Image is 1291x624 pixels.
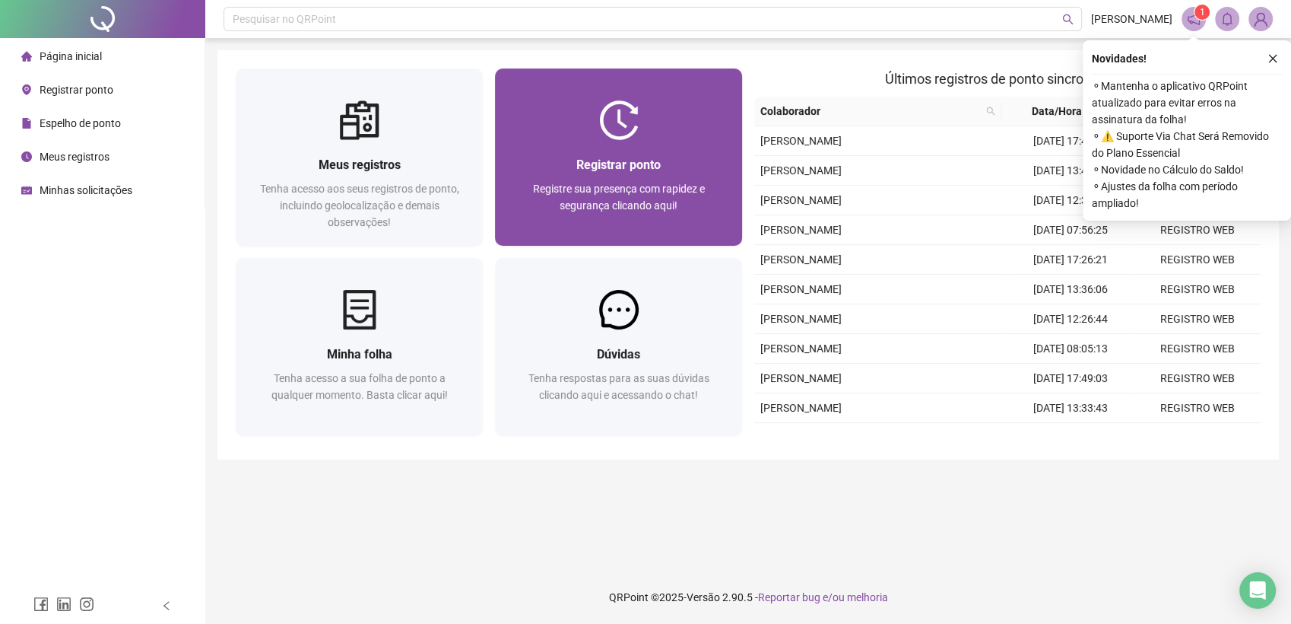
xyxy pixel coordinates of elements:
[1007,393,1134,423] td: [DATE] 13:33:43
[533,183,705,212] span: Registre sua presença com rapidez e segurança clicando aqui!
[1134,364,1261,393] td: REGISTRO WEB
[205,571,1291,624] footer: QRPoint © 2025 - 2.90.5 -
[1007,156,1134,186] td: [DATE] 13:44:12
[760,283,842,295] span: [PERSON_NAME]
[1194,5,1210,20] sup: 1
[1249,8,1272,30] img: 90389
[885,71,1131,87] span: Últimos registros de ponto sincronizados
[1007,275,1134,304] td: [DATE] 13:36:06
[327,347,392,361] span: Minha folha
[760,342,842,355] span: [PERSON_NAME]
[236,258,483,435] a: Minha folhaTenha acesso a sua folha de ponto a qualquer momento. Basta clicar aqui!
[528,372,709,401] span: Tenha respostas para as suas dúvidas clicando aqui e acessando o chat!
[260,183,459,228] span: Tenha acesso aos seus registros de ponto, incluindo geolocalização e demais observações!
[1007,103,1106,119] span: Data/Hora
[1134,334,1261,364] td: REGISTRO WEB
[21,118,32,129] span: file
[760,253,842,266] span: [PERSON_NAME]
[495,68,742,246] a: Registrar pontoRegistre sua presença com rapidez e segurança clicando aqui!
[1092,78,1282,128] span: ⚬ Mantenha o aplicativo QRPoint atualizado para evitar erros na assinatura da folha!
[236,68,483,246] a: Meus registrosTenha acesso aos seus registros de ponto, incluindo geolocalização e demais observa...
[40,184,132,196] span: Minhas solicitações
[1200,7,1205,18] span: 1
[1092,161,1282,178] span: ⚬ Novidade no Cálculo do Saldo!
[21,51,32,62] span: home
[1187,12,1201,26] span: notification
[1007,334,1134,364] td: [DATE] 08:05:13
[495,258,742,435] a: DúvidasTenha respostas para as suas dúvidas clicando aqui e acessando o chat!
[760,135,842,147] span: [PERSON_NAME]
[760,372,842,384] span: [PERSON_NAME]
[1267,53,1278,64] span: close
[40,50,102,62] span: Página inicial
[576,158,661,172] span: Registrar ponto
[1092,178,1282,212] span: ⚬ Ajustes da folha com período ampliado!
[1134,423,1261,453] td: REGISTRO WEB
[1062,14,1074,25] span: search
[1091,11,1172,27] span: [PERSON_NAME]
[986,107,995,116] span: search
[319,158,401,172] span: Meus registros
[1007,126,1134,156] td: [DATE] 17:48:50
[1134,304,1261,334] td: REGISTRO WEB
[760,103,980,119] span: Colaborador
[21,185,32,196] span: schedule
[1092,128,1282,161] span: ⚬ ⚠️ Suporte Via Chat Será Removido do Plano Essencial
[21,84,32,95] span: environment
[760,224,842,236] span: [PERSON_NAME]
[1134,275,1261,304] td: REGISTRO WEB
[79,597,94,612] span: instagram
[40,117,121,129] span: Espelho de ponto
[1007,215,1134,245] td: [DATE] 07:56:25
[271,372,448,401] span: Tenha acesso a sua folha de ponto a qualquer momento. Basta clicar aqui!
[1007,364,1134,393] td: [DATE] 17:49:03
[1007,304,1134,334] td: [DATE] 12:26:44
[1134,393,1261,423] td: REGISTRO WEB
[1001,97,1124,126] th: Data/Hora
[1134,215,1261,245] td: REGISTRO WEB
[687,591,720,603] span: Versão
[597,347,640,361] span: Dúvidas
[760,402,842,414] span: [PERSON_NAME]
[760,313,842,325] span: [PERSON_NAME]
[760,164,842,177] span: [PERSON_NAME]
[983,100,998,123] span: search
[1239,572,1276,609] div: Open Intercom Messenger
[161,600,172,611] span: left
[40,151,109,163] span: Meus registros
[33,597,49,612] span: facebook
[1220,12,1234,26] span: bell
[40,84,113,96] span: Registrar ponto
[1007,186,1134,215] td: [DATE] 12:35:44
[56,597,71,612] span: linkedin
[21,151,32,162] span: clock-circle
[1134,245,1261,275] td: REGISTRO WEB
[1007,423,1134,453] td: [DATE] 12:39:19
[758,591,888,603] span: Reportar bug e/ou melhoria
[1007,245,1134,275] td: [DATE] 17:26:21
[1092,50,1147,67] span: Novidades !
[760,194,842,206] span: [PERSON_NAME]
